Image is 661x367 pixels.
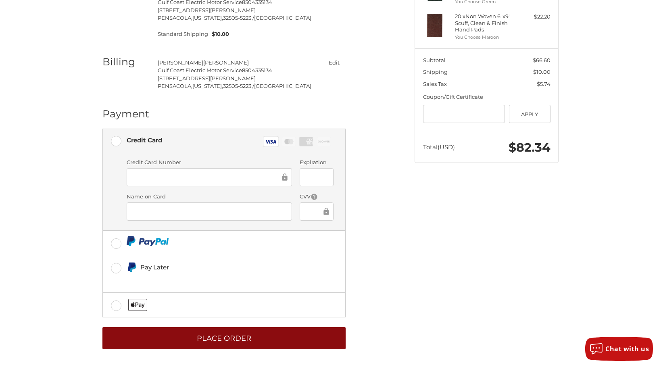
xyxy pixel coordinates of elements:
iframe: PayPal Message 1 [127,275,290,283]
span: [STREET_ADDRESS][PERSON_NAME] [158,75,256,81]
h2: Billing [102,56,150,68]
iframe: Secure Credit Card Frame - Credit Card Number [132,173,280,182]
span: PENSACOLA, [158,15,192,21]
span: $82.34 [509,140,550,155]
li: You Choose Maroon [455,34,517,41]
div: Coupon/Gift Certificate [423,93,550,101]
span: 32505-5223 / [223,15,254,21]
iframe: Secure Credit Card Frame - Expiration Date [305,173,327,182]
label: CVV [300,193,333,201]
span: Standard Shipping [158,30,208,38]
span: Sales Tax [423,81,447,87]
label: Credit Card Number [127,158,292,167]
span: 8504335134 [242,67,272,73]
span: [US_STATE], [192,83,223,89]
span: Gulf Coast Electric Motor Service [158,67,242,73]
img: PayPal icon [127,236,169,246]
button: Edit [322,57,346,69]
iframe: Secure Credit Card Frame - Cardholder Name [132,207,286,216]
span: $10.00 [208,30,229,38]
button: Apply [509,105,550,123]
span: [PERSON_NAME] [158,59,203,66]
span: [GEOGRAPHIC_DATA] [254,15,311,21]
span: PENSACOLA, [158,83,192,89]
img: Applepay icon [128,299,147,311]
h4: 20 x Non Woven 6"x9" Scuff, Clean & Finish Hand Pads [455,13,517,33]
label: Expiration [300,158,333,167]
span: $66.60 [533,57,550,63]
div: Pay Later [140,261,290,274]
div: Credit Card [127,133,162,147]
span: [GEOGRAPHIC_DATA] [254,83,311,89]
span: Total (USD) [423,143,455,151]
h2: Payment [102,108,150,120]
label: Name on Card [127,193,292,201]
button: Chat with us [585,337,653,361]
span: Subtotal [423,57,446,63]
span: $10.00 [533,69,550,75]
input: Gift Certificate or Coupon Code [423,105,505,123]
span: 32505-5223 / [223,83,254,89]
span: [US_STATE], [192,15,223,21]
span: Shipping [423,69,448,75]
iframe: Secure Credit Card Frame - CVV [305,207,321,216]
button: Place Order [102,327,346,349]
span: [PERSON_NAME] [203,59,249,66]
span: Chat with us [605,344,649,353]
span: $5.74 [537,81,550,87]
span: [STREET_ADDRESS][PERSON_NAME] [158,7,256,13]
div: $22.20 [519,13,550,21]
img: Pay Later icon [127,262,137,272]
